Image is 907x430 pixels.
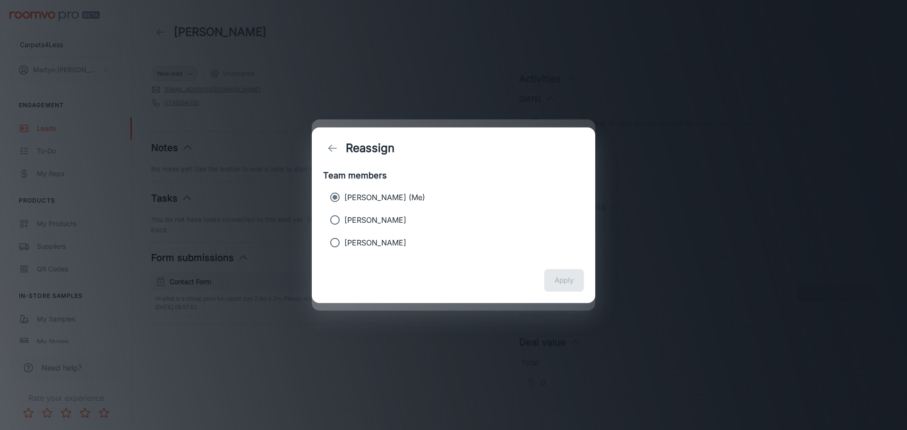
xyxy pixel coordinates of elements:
[344,214,406,226] p: [PERSON_NAME]
[323,169,584,182] h6: Team members
[346,140,394,157] h1: Reassign
[344,237,406,248] p: [PERSON_NAME]
[323,139,342,158] button: back
[344,192,425,203] p: [PERSON_NAME] (Me)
